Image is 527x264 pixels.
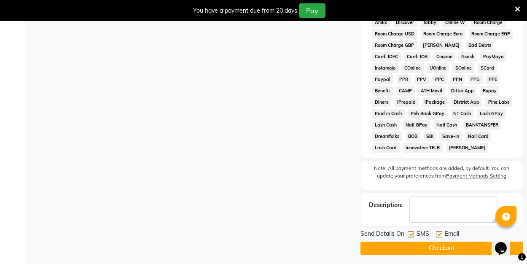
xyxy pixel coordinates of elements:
[452,63,474,73] span: SOnline
[480,86,499,96] span: Rupay
[478,63,497,73] span: SCard
[369,201,403,210] div: Description:
[397,75,411,84] span: PPR
[408,109,447,119] span: Pnb Bank GPay
[372,143,400,153] span: Lash Card
[372,63,398,73] span: Instamojo
[434,120,460,130] span: Nail Cash
[492,230,519,256] iframe: chat widget
[477,109,505,119] span: Lash GPay
[451,97,482,107] span: District App
[360,229,404,240] span: Send Details On
[446,143,488,153] span: [PERSON_NAME]
[450,75,465,84] span: PPN
[445,229,459,240] span: Email
[418,86,445,96] span: ATH Movil
[446,172,506,180] label: Payment Methods Setting
[439,132,462,141] span: Save-In
[393,18,417,27] span: Discover
[469,29,513,39] span: Room Charge EGP
[406,132,420,141] span: BOB
[369,164,514,183] label: Note: All payment methods are added, by default. You can update your preferences from
[427,63,449,73] span: UOnline
[420,18,439,27] span: Tabby
[372,40,417,50] span: Room Charge GBP
[422,97,448,107] span: iPackage
[417,229,429,240] span: SMS
[372,86,393,96] span: Benefit
[451,109,474,119] span: NT Cash
[432,75,446,84] span: PPC
[395,97,419,107] span: iPrepaid
[372,18,390,27] span: AmEx
[486,75,500,84] span: PPE
[434,52,455,62] span: Coupon
[372,132,402,141] span: Dreamfolks
[465,132,491,141] span: Nail Card
[442,18,468,27] span: Online W
[420,40,462,50] span: [PERSON_NAME]
[372,75,393,84] span: Paypal
[402,63,424,73] span: COnline
[448,86,476,96] span: Dittor App
[372,29,417,39] span: Room Charge USD
[403,143,443,153] span: Innovative TELR
[372,52,401,62] span: Card: IDFC
[372,120,400,130] span: Lash Cash
[372,97,391,107] span: Diners
[414,75,429,84] span: PPV
[421,29,465,39] span: Room Charge Euro
[424,132,436,141] span: SBI
[299,3,325,18] button: Pay
[403,120,430,130] span: Nail GPay
[360,242,523,255] button: Checkout
[471,18,505,27] span: Room Charge
[372,109,405,119] span: Paid in Cash
[463,120,501,130] span: BANKTANSFER
[396,86,415,96] span: CAMP
[468,75,483,84] span: PPG
[480,52,506,62] span: PayMaya
[485,97,512,107] span: Pine Labs
[404,52,430,62] span: Card: IOB
[193,6,297,15] div: You have a payment due from 20 days
[466,40,494,50] span: Bad Debts
[458,52,477,62] span: Gcash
